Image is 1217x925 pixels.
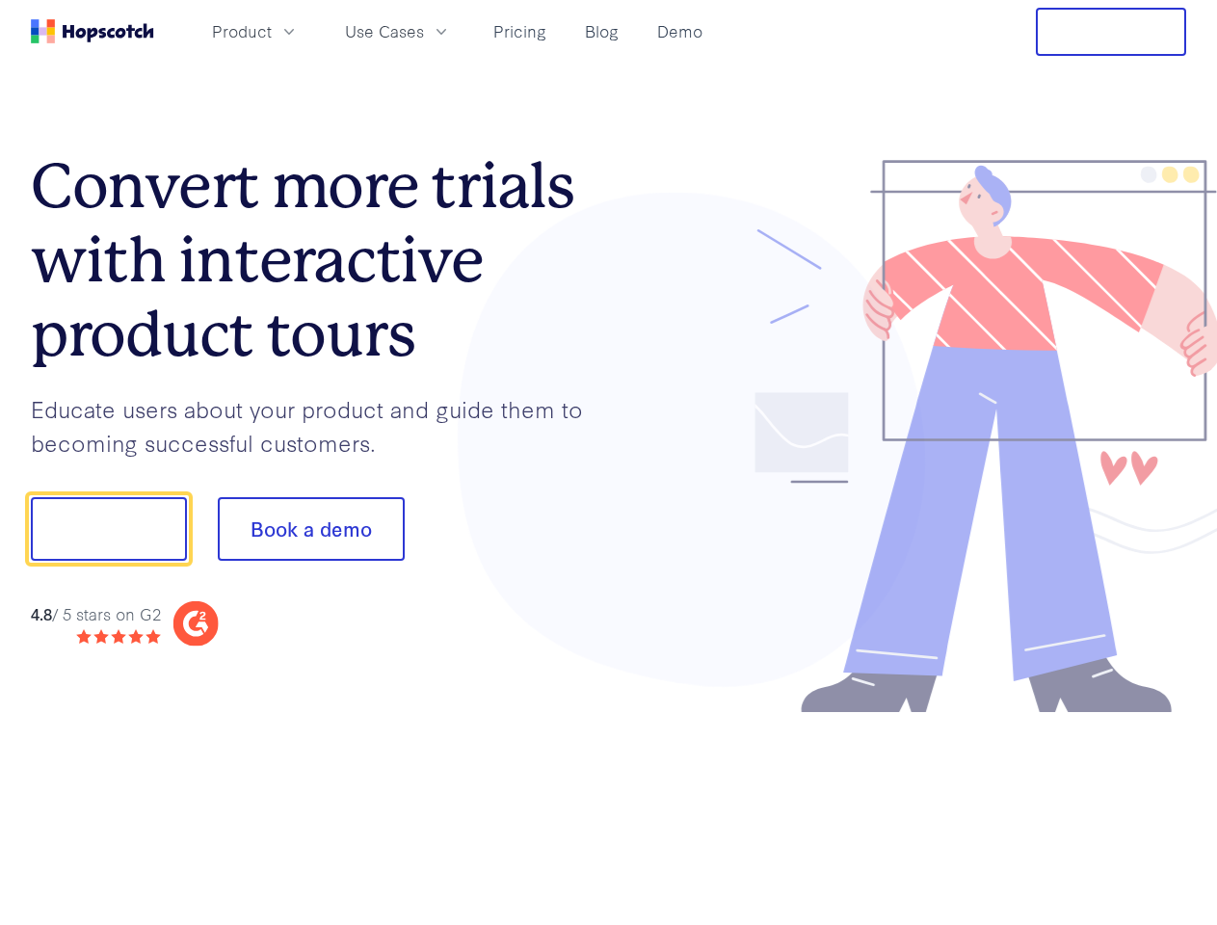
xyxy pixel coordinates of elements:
[200,15,310,47] button: Product
[31,601,161,625] div: / 5 stars on G2
[31,19,154,43] a: Home
[577,15,626,47] a: Blog
[345,19,424,43] span: Use Cases
[649,15,710,47] a: Demo
[1036,8,1186,56] button: Free Trial
[31,497,187,561] button: Show me!
[31,601,52,623] strong: 4.8
[486,15,554,47] a: Pricing
[218,497,405,561] button: Book a demo
[333,15,463,47] button: Use Cases
[31,149,609,371] h1: Convert more trials with interactive product tours
[212,19,272,43] span: Product
[31,392,609,459] p: Educate users about your product and guide them to becoming successful customers.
